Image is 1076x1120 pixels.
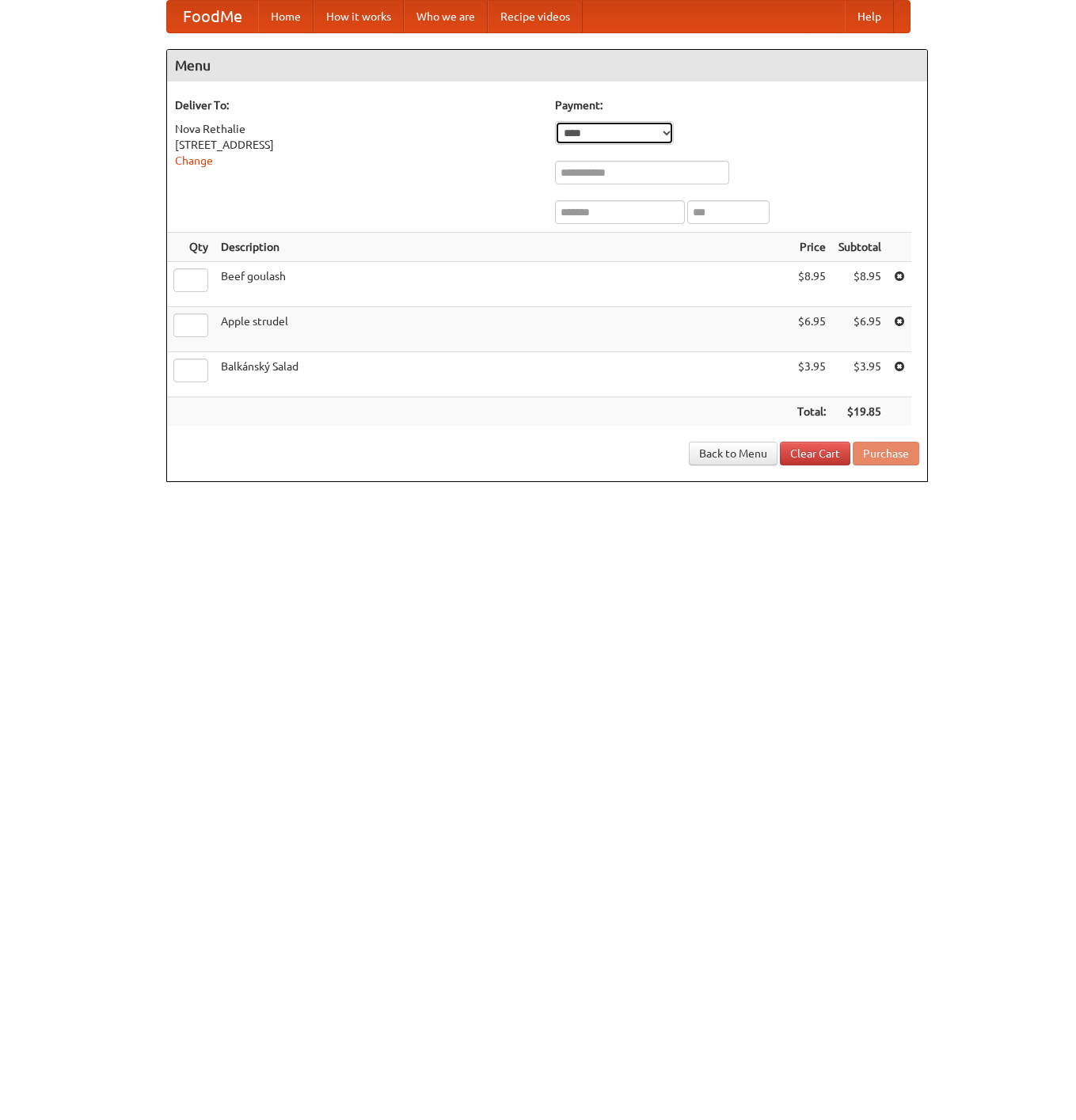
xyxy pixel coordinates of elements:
h5: Payment: [555,97,919,113]
td: $8.95 [791,262,832,307]
h5: Deliver To: [175,97,539,113]
button: Purchase [853,442,919,465]
a: How it works [314,1,404,32]
td: $8.95 [832,262,888,307]
td: Apple strudel [215,307,791,352]
td: $6.95 [832,307,888,352]
th: Total: [791,397,832,427]
a: Change [175,154,213,167]
a: Home [258,1,314,32]
td: Beef goulash [215,262,791,307]
th: Description [215,233,791,262]
th: Price [791,233,832,262]
a: Clear Cart [780,442,850,465]
th: Qty [167,233,215,262]
td: $3.95 [791,352,832,397]
a: FoodMe [167,1,258,32]
h4: Menu [167,50,927,82]
th: Subtotal [832,233,888,262]
a: Recipe videos [488,1,583,32]
td: $3.95 [832,352,888,397]
a: Back to Menu [689,442,778,465]
div: Nova Rethalie [175,121,539,137]
a: Help [845,1,894,32]
th: $19.85 [832,397,888,427]
div: [STREET_ADDRESS] [175,137,539,153]
td: $6.95 [791,307,832,352]
a: Who we are [404,1,488,32]
td: Balkánský Salad [215,352,791,397]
